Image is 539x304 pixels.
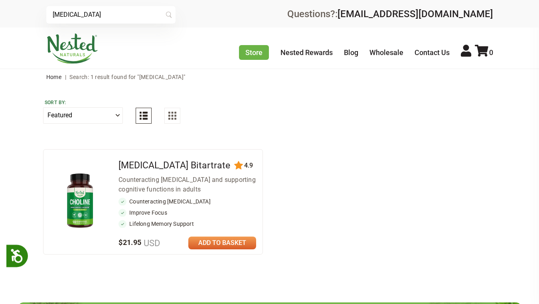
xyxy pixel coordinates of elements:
[63,74,68,80] span: |
[118,197,256,205] li: Counteracting [MEDICAL_DATA]
[118,209,256,217] li: Improve Focus
[45,99,121,106] label: Sort by:
[338,8,493,20] a: [EMAIL_ADDRESS][DOMAIN_NAME]
[46,69,493,85] nav: breadcrumbs
[344,48,358,57] a: Blog
[140,112,148,120] img: List
[46,6,176,24] input: Try "Sleeping"
[69,74,185,80] span: Search: 1 result found for "[MEDICAL_DATA]"
[168,112,176,120] img: Grid
[239,45,269,60] a: Store
[118,160,230,171] a: [MEDICAL_DATA] Bitartrate
[118,238,160,247] span: $21.95
[369,48,403,57] a: Wholesale
[475,48,493,57] a: 0
[46,34,98,64] img: Nested Naturals
[287,9,493,19] div: Questions?:
[415,48,450,57] a: Contact Us
[118,175,256,194] div: Counteracting [MEDICAL_DATA] and supporting cognitive functions in adults
[280,48,333,57] a: Nested Rewards
[56,170,104,232] img: Choline Bitartrate
[118,220,256,228] li: Lifelong Memory Support
[142,238,160,248] span: USD
[489,48,493,57] span: 0
[46,74,62,80] a: Home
